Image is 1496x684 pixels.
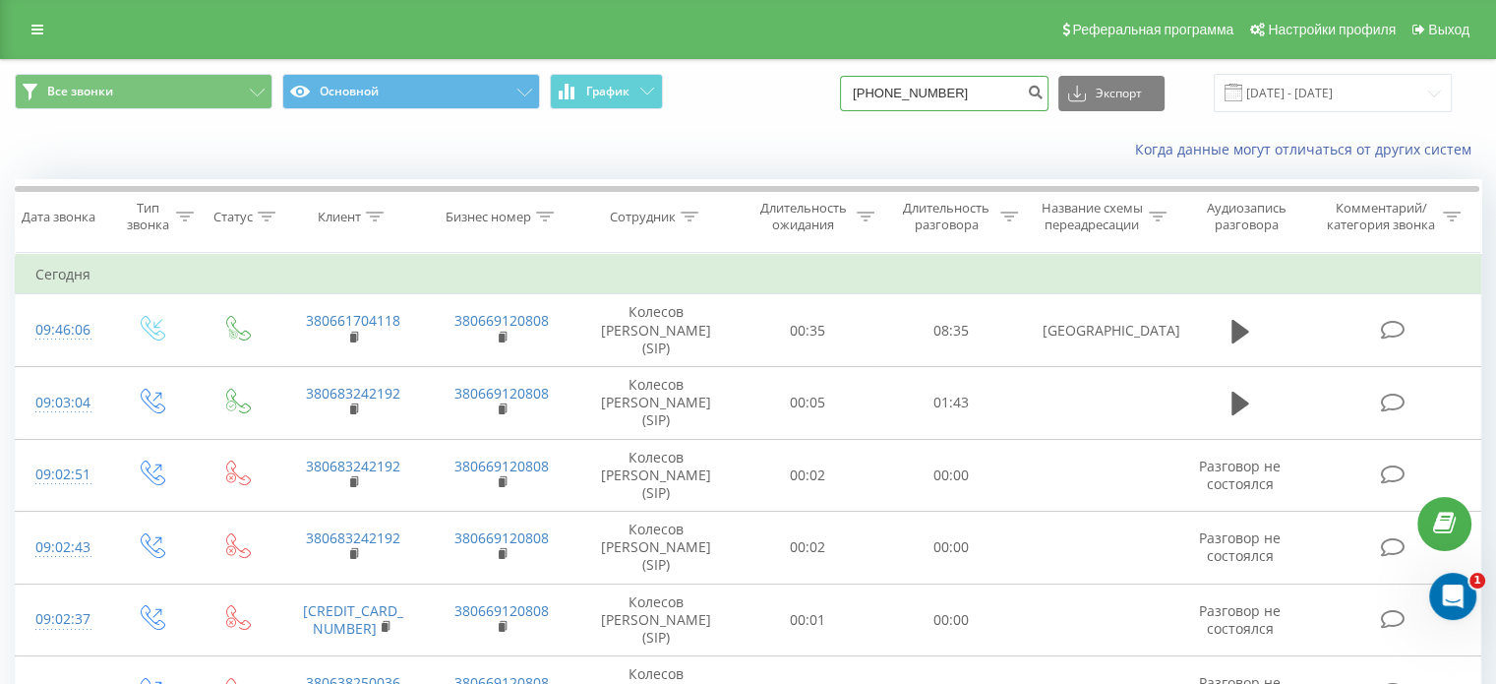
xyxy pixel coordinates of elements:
[754,200,853,233] div: Длительность ожидания
[306,529,400,547] a: 380683242192
[1268,22,1396,37] span: Настройки профиля
[306,457,400,475] a: 380683242192
[737,294,879,367] td: 00:35
[306,311,400,330] a: 380661704118
[576,366,737,439] td: Колесов [PERSON_NAME] (SIP)
[15,74,272,109] button: Все звонки
[35,311,88,349] div: 09:46:06
[576,294,737,367] td: Колесов [PERSON_NAME] (SIP)
[446,209,531,225] div: Бизнес номер
[550,74,663,109] button: График
[576,584,737,656] td: Колесов [PERSON_NAME] (SIP)
[35,456,88,494] div: 09:02:51
[879,512,1022,585] td: 00:00
[1041,200,1144,233] div: Название схемы переадресации
[454,384,549,403] a: 380669120808
[1429,573,1476,620] iframe: Intercom live chat
[586,85,629,98] span: График
[737,439,879,512] td: 00:02
[47,84,113,99] span: Все звонки
[303,601,403,638] a: [CREDIT_CARD_NUMBER]
[1058,76,1165,111] button: Экспорт
[737,366,879,439] td: 00:05
[22,209,95,225] div: Дата звонка
[213,209,253,225] div: Статус
[16,255,1481,294] td: Сегодня
[879,294,1022,367] td: 08:35
[454,601,549,620] a: 380669120808
[897,200,995,233] div: Длительность разговора
[35,600,88,639] div: 09:02:37
[124,200,170,233] div: Тип звонка
[454,457,549,475] a: 380669120808
[1199,529,1281,565] span: Разговор не состоялся
[35,529,88,567] div: 09:02:43
[737,512,879,585] td: 00:02
[318,209,361,225] div: Клиент
[1323,200,1438,233] div: Комментарий/категория звонка
[879,439,1022,512] td: 00:00
[879,366,1022,439] td: 01:43
[454,311,549,330] a: 380669120808
[306,384,400,403] a: 380683242192
[454,529,549,547] a: 380669120808
[1199,457,1281,493] span: Разговор не состоялся
[576,512,737,585] td: Колесов [PERSON_NAME] (SIP)
[1469,573,1485,589] span: 1
[1428,22,1469,37] span: Выход
[879,584,1022,656] td: 00:00
[35,384,88,422] div: 09:03:04
[840,76,1048,111] input: Поиск по номеру
[1189,200,1304,233] div: Аудиозапись разговора
[1135,140,1481,158] a: Когда данные могут отличаться от других систем
[576,439,737,512] td: Колесов [PERSON_NAME] (SIP)
[737,584,879,656] td: 00:01
[1022,294,1170,367] td: [GEOGRAPHIC_DATA]
[1072,22,1233,37] span: Реферальная программа
[282,74,540,109] button: Основной
[610,209,676,225] div: Сотрудник
[1199,601,1281,638] span: Разговор не состоялся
